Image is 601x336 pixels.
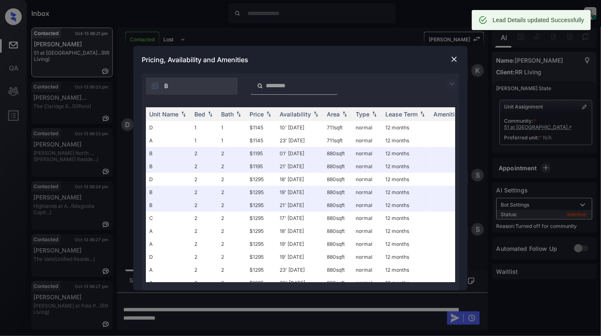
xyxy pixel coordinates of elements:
img: sorting [234,111,243,117]
td: $1145 [246,121,276,134]
td: A [146,263,191,276]
td: 2 [191,186,218,199]
td: 12 months [382,134,430,147]
td: 2 [218,263,246,276]
td: 880 sqft [323,212,352,225]
td: 880 sqft [323,250,352,263]
td: A [146,276,191,289]
td: 2 [218,212,246,225]
td: 2 [218,276,246,289]
img: sorting [179,111,188,117]
td: normal [352,276,382,289]
td: 12 months [382,160,430,173]
td: normal [352,173,382,186]
td: 12 months [382,199,430,212]
td: 12 months [382,186,430,199]
td: 2 [191,212,218,225]
img: sorting [312,111,320,117]
td: 12 months [382,147,430,160]
td: normal [352,212,382,225]
div: Bed [194,111,205,118]
td: 21' [DATE] [276,199,323,212]
td: 880 sqft [323,186,352,199]
td: 19' [DATE] [276,186,323,199]
td: normal [352,160,382,173]
td: B [146,147,191,160]
td: A [146,225,191,237]
td: 12 months [382,237,430,250]
td: $1295 [246,173,276,186]
div: Availability [280,111,311,118]
img: close [450,55,458,63]
td: 2 [218,160,246,173]
td: D [146,173,191,186]
td: 10' [DATE] [276,121,323,134]
div: Unit Name [149,111,178,118]
div: Price [250,111,264,118]
td: 711 sqft [323,134,352,147]
td: $1145 [246,134,276,147]
td: 880 sqft [323,225,352,237]
td: A [146,237,191,250]
td: D [146,250,191,263]
td: 880 sqft [323,276,352,289]
td: 2 [191,147,218,160]
td: 880 sqft [323,263,352,276]
td: 880 sqft [323,237,352,250]
td: D [146,121,191,134]
td: $1295 [246,237,276,250]
td: 2 [191,225,218,237]
td: 12 months [382,225,430,237]
div: Lease Term [385,111,418,118]
img: icon-zuma [257,82,263,90]
td: B [146,186,191,199]
td: B [146,160,191,173]
td: 18' [DATE] [276,173,323,186]
td: 2 [218,186,246,199]
td: 2 [218,225,246,237]
td: 2 [218,250,246,263]
td: $1295 [246,276,276,289]
td: 2 [191,276,218,289]
td: 2 [218,147,246,160]
img: sorting [418,111,427,117]
td: 19' [DATE] [276,237,323,250]
td: 19' [DATE] [276,250,323,263]
td: 2 [191,199,218,212]
td: normal [352,134,382,147]
td: 2 [218,237,246,250]
td: 12 months [382,212,430,225]
td: 2 [191,250,218,263]
td: 2 [191,160,218,173]
img: sorting [370,111,379,117]
td: 880 sqft [323,147,352,160]
td: 12 months [382,121,430,134]
td: normal [352,199,382,212]
div: Bath [221,111,234,118]
td: normal [352,186,382,199]
td: 2 [218,173,246,186]
td: 21' [DATE] [276,160,323,173]
td: 01' [DATE] [276,147,323,160]
div: Pricing, Availability and Amenities [133,46,468,73]
td: normal [352,147,382,160]
td: $1195 [246,160,276,173]
img: icon-zuma [151,82,159,90]
td: $1295 [246,250,276,263]
td: 12 months [382,263,430,276]
img: sorting [206,111,214,117]
td: 12 months [382,250,430,263]
td: 12 months [382,276,430,289]
td: normal [352,225,382,237]
td: normal [352,121,382,134]
td: 2 [191,263,218,276]
td: $1295 [246,225,276,237]
td: 1 [218,121,246,134]
td: 1 [191,134,218,147]
td: 711 sqft [323,121,352,134]
td: B [146,199,191,212]
td: $1295 [246,186,276,199]
td: 880 sqft [323,199,352,212]
td: $1295 [246,212,276,225]
td: normal [352,263,382,276]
